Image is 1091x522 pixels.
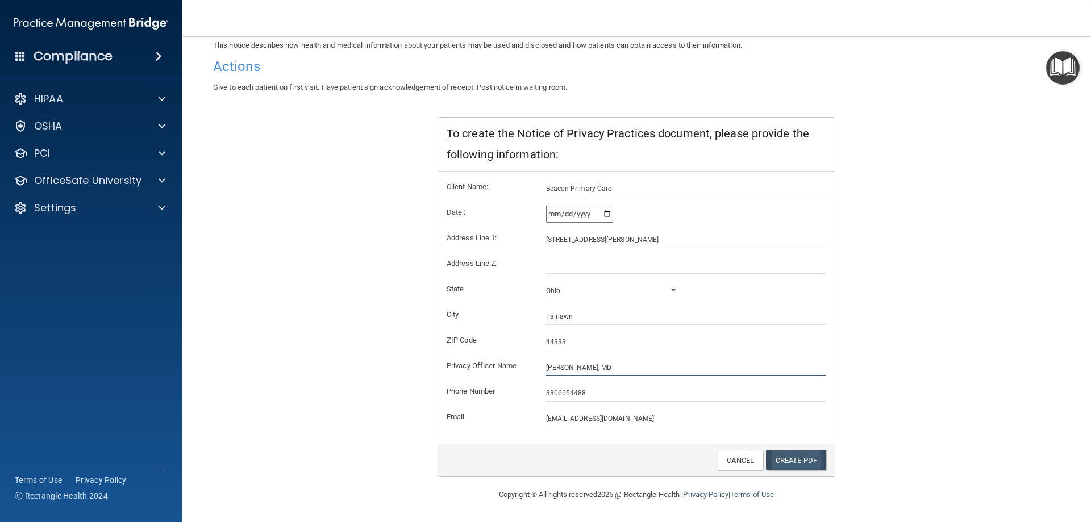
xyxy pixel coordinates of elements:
p: OfficeSafe University [34,174,141,187]
a: Terms of Use [730,490,774,499]
a: Privacy Policy [76,474,127,486]
p: HIPAA [34,92,63,106]
div: To create the Notice of Privacy Practices document, please provide the following information: [438,118,835,172]
a: Cancel [717,450,763,471]
a: OfficeSafe University [14,174,165,187]
a: Settings [14,201,165,215]
label: City [438,308,538,321]
label: Client Name: [438,180,538,194]
label: Address Line 1: [438,231,538,245]
a: PCI [14,147,165,160]
p: OSHA [34,119,63,133]
a: Terms of Use [15,474,62,486]
label: Privacy Officer Name [438,359,538,373]
span: Give to each patient on first visit. Have patient sign acknowledgement of receipt. Post notice in... [213,83,567,91]
input: _____ [546,333,827,350]
h4: Actions [213,59,1060,74]
label: Date : [438,206,538,219]
div: Copyright © All rights reserved 2025 @ Rectangle Health | | [429,477,844,513]
label: Phone Number [438,385,538,398]
label: State [438,282,538,296]
label: Address Line 2: [438,257,538,270]
h4: Compliance [34,48,113,64]
img: PMB logo [14,12,168,35]
a: Privacy Policy [683,490,728,499]
label: Email [438,410,538,424]
p: Settings [34,201,76,215]
p: PCI [34,147,50,160]
a: Create PDF [766,450,826,471]
span: Ⓒ Rectangle Health 2024 [15,490,108,502]
a: HIPAA [14,92,165,106]
span: This notice describes how health and medical information about your patients may be used and disc... [213,41,742,49]
button: Open Resource Center [1046,51,1080,85]
a: OSHA [14,119,165,133]
label: ZIP Code [438,333,538,347]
